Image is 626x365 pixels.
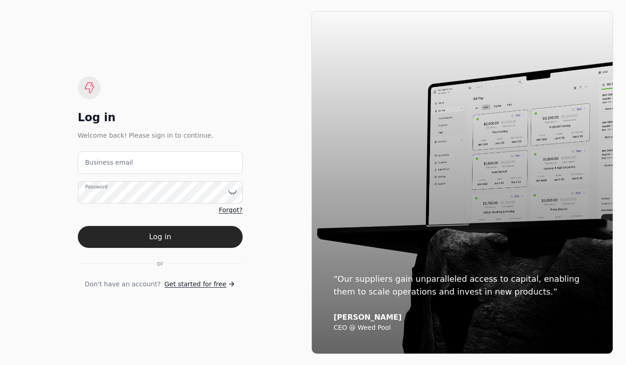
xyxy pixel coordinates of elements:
[157,259,163,268] span: or
[85,158,133,167] label: Business email
[164,279,235,289] a: Get started for free
[333,324,590,332] div: CEO @ Weed Pool
[78,110,243,125] div: Log in
[85,183,108,190] label: Password
[219,205,243,215] a: Forgot?
[333,313,590,322] div: [PERSON_NAME]
[78,226,243,248] button: Log in
[333,273,590,298] div: “Our suppliers gain unparalleled access to capital, enabling them to scale operations and invest ...
[78,130,243,140] div: Welcome back! Please sign in to continue.
[164,279,226,289] span: Get started for free
[85,279,161,289] span: Don't have an account?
